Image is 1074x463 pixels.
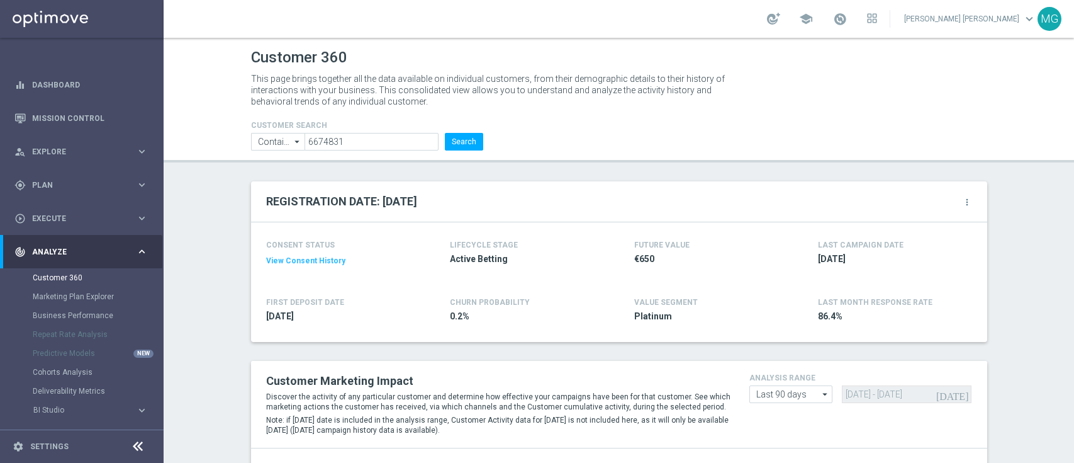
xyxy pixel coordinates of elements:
[14,80,148,90] button: equalizer Dashboard
[30,443,69,450] a: Settings
[14,180,136,191] div: Plan
[819,386,832,403] i: arrow_drop_down
[33,406,123,414] span: BI Studio
[266,392,730,412] p: Discover the activity of any particular customer and determine how effective your campaigns have ...
[1038,7,1061,31] div: MG
[133,350,154,358] div: NEW
[14,246,26,258] i: track_changes
[818,253,965,265] span: 2025-08-24
[266,374,730,389] h2: Customer Marketing Impact
[136,404,148,416] i: keyboard_arrow_right
[14,180,148,190] button: gps_fixed Plan keyboard_arrow_right
[14,247,148,257] button: track_changes Analyze keyboard_arrow_right
[33,325,162,344] div: Repeat Rate Analysis
[14,113,148,123] button: Mission Control
[251,133,305,151] input: Contains
[14,214,148,224] button: play_circle_outline Execute keyboard_arrow_right
[799,12,813,26] span: school
[266,415,730,435] p: Note: if [DATE] date is included in the analysis range, Customer Activity data for [DATE] is not ...
[1022,12,1036,26] span: keyboard_arrow_down
[32,248,136,256] span: Analyze
[13,441,24,452] i: settings
[136,146,148,157] i: keyboard_arrow_right
[33,401,162,420] div: BI Studio
[818,311,965,323] span: 86.4%
[33,273,131,283] a: Customer 360
[14,246,136,258] div: Analyze
[14,146,136,157] div: Explore
[818,298,932,307] span: LAST MONTH RESPONSE RATE
[818,241,903,249] h4: LAST CAMPAIGN DATE
[266,311,413,323] span: 2025-07-07
[14,180,26,191] i: gps_fixed
[634,311,781,323] span: Platinum
[450,311,597,323] span: 0.2%
[266,256,345,266] button: View Consent History
[33,367,131,377] a: Cohorts Analysis
[33,344,162,363] div: Predictive Models
[305,133,439,151] input: Enter CID, Email, name or phone
[749,386,832,403] input: analysis range
[136,246,148,258] i: keyboard_arrow_right
[251,49,987,67] h1: Customer 360
[266,194,417,209] h2: REGISTRATION DATE: [DATE]
[903,9,1038,28] a: [PERSON_NAME] [PERSON_NAME]keyboard_arrow_down
[33,405,148,415] button: BI Studio keyboard_arrow_right
[32,215,136,222] span: Execute
[450,253,597,265] span: Active Betting
[33,363,162,382] div: Cohorts Analysis
[33,382,162,401] div: Deliverability Metrics
[32,148,136,156] span: Explore
[14,101,148,135] div: Mission Control
[136,212,148,224] i: keyboard_arrow_right
[33,386,131,396] a: Deliverability Metrics
[33,306,162,325] div: Business Performance
[14,146,26,157] i: person_search
[266,298,344,307] h4: FIRST DEPOSIT DATE
[445,133,483,151] button: Search
[14,213,26,224] i: play_circle_outline
[251,121,484,130] h4: CUSTOMER SEARCH
[14,213,136,224] div: Execute
[962,197,972,207] i: more_vert
[14,147,148,157] button: person_search Explore keyboard_arrow_right
[136,179,148,191] i: keyboard_arrow_right
[450,241,518,249] h4: LIFECYCLE STAGE
[32,181,136,189] span: Plan
[14,79,26,91] i: equalizer
[634,253,781,265] span: €650
[33,406,136,414] div: BI Studio
[33,268,162,287] div: Customer 360
[33,292,131,302] a: Marketing Plan Explorer
[266,241,413,249] h4: CONSENT STATUS
[450,298,530,307] span: CHURN PROBABILITY
[749,374,972,382] h4: analysis range
[634,298,698,307] h4: VALUE SEGMENT
[33,311,131,321] a: Business Performance
[634,241,690,249] h4: FUTURE VALUE
[33,287,162,306] div: Marketing Plan Explorer
[291,134,304,150] i: arrow_drop_down
[251,73,736,107] p: This page brings together all the data available on individual customers, from their demographic ...
[14,68,148,101] div: Dashboard
[32,101,148,135] a: Mission Control
[32,68,148,101] a: Dashboard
